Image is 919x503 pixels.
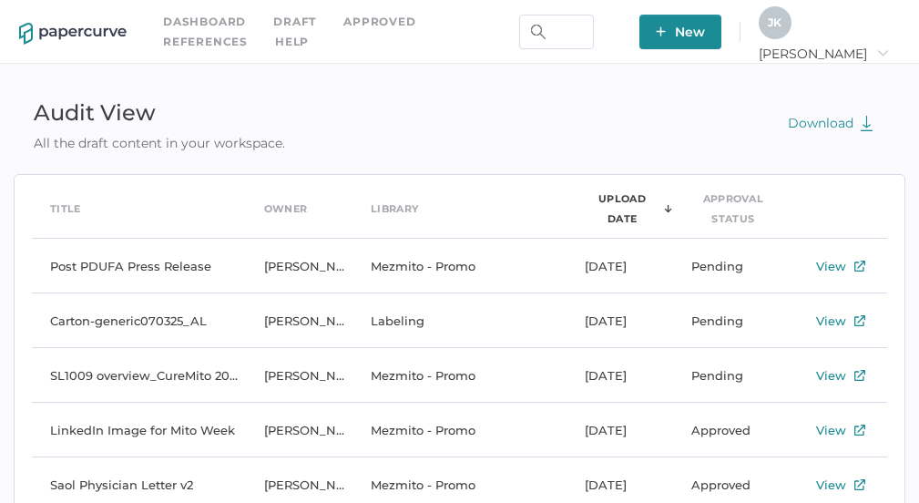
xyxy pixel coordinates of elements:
div: View [816,419,846,441]
input: Search Workspace [519,15,594,49]
div: Title [50,199,81,219]
td: Pending [673,348,780,403]
td: [DATE] [567,348,673,403]
img: papercurve-logo-colour.7244d18c.svg [19,23,127,45]
div: Audit View [14,93,305,133]
img: external-link-icon.7ec190a1.svg [854,370,865,381]
td: Pending [673,293,780,348]
button: New [639,15,721,49]
td: Pending [673,239,780,293]
img: plus-white.e19ec114.svg [656,26,666,36]
td: Carton-generic070325_AL [32,293,246,348]
td: Mezmito - Promo [352,348,567,403]
div: View [816,474,846,496]
img: download-green.2f70a7b3.svg [860,115,873,131]
div: View [816,255,846,277]
img: external-link-icon.7ec190a1.svg [854,425,865,436]
img: sorting-arrow-down.c3f0a1d0.svg [664,204,672,213]
span: J K [768,15,781,29]
a: Dashboard [163,12,246,32]
td: Post PDUFA Press Release [32,239,246,293]
td: Labeling [352,293,567,348]
img: search.bf03fe8b.svg [531,25,546,39]
span: New [656,15,705,49]
button: Download [770,106,892,140]
i: arrow_right [876,46,889,59]
div: All the draft content in your workspace. [14,133,305,153]
td: [DATE] [567,293,673,348]
td: LinkedIn Image for Mito Week [32,403,246,457]
a: Approved [343,12,415,32]
td: Approved [673,403,780,457]
div: Library [371,199,418,219]
td: [PERSON_NAME] [246,348,352,403]
span: [PERSON_NAME] [759,46,889,62]
td: Mezmito - Promo [352,403,567,457]
div: View [816,364,846,386]
a: References [163,32,248,52]
a: Draft [273,12,316,32]
span: Download [788,115,873,131]
td: SL1009 overview_CureMito 2025 congress_for PRC [32,348,246,403]
td: [DATE] [567,239,673,293]
td: [PERSON_NAME] [246,293,352,348]
td: Mezmito - Promo [352,239,567,293]
td: [DATE] [567,403,673,457]
td: [PERSON_NAME] [246,403,352,457]
div: View [816,310,846,332]
div: Owner [264,199,308,219]
div: help [275,32,309,52]
img: external-link-icon.7ec190a1.svg [854,479,865,490]
div: Approval Status [691,189,774,229]
td: [PERSON_NAME] [246,239,352,293]
img: external-link-icon.7ec190a1.svg [854,315,865,326]
div: Upload Date [585,189,659,229]
img: external-link-icon.7ec190a1.svg [854,261,865,272]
